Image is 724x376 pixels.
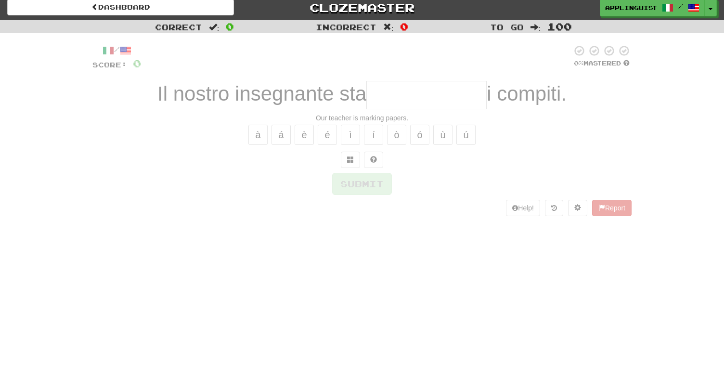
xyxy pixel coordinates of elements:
button: ì [341,125,360,145]
span: 0 [133,57,141,69]
span: : [209,23,220,31]
button: Round history (alt+y) [545,200,563,216]
button: à [248,125,268,145]
button: è [295,125,314,145]
span: Applinguist [605,3,657,12]
span: i compiti. [487,82,567,105]
span: Score: [92,61,127,69]
button: Submit [332,173,392,195]
button: ù [433,125,452,145]
span: 0 % [574,59,583,67]
span: / [678,3,683,10]
span: Incorrect [316,22,376,32]
button: Help! [506,200,540,216]
button: á [271,125,291,145]
div: Mastered [572,59,632,68]
button: Single letter hint - you only get 1 per sentence and score half the points! alt+h [364,152,383,168]
button: Switch sentence to multiple choice alt+p [341,152,360,168]
button: í [364,125,383,145]
span: Correct [155,22,202,32]
span: To go [490,22,524,32]
span: Il nostro insegnante sta [157,82,366,105]
span: 0 [226,21,234,32]
div: Our teacher is marking papers. [92,113,632,123]
span: 0 [400,21,408,32]
span: : [530,23,541,31]
button: é [318,125,337,145]
span: 100 [547,21,572,32]
button: ú [456,125,476,145]
button: Report [592,200,632,216]
button: ò [387,125,406,145]
span: : [383,23,394,31]
div: / [92,45,141,57]
button: ó [410,125,429,145]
